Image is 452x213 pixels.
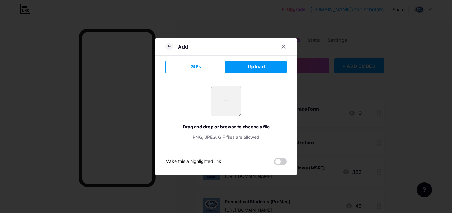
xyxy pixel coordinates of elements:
[165,158,221,165] div: Make this a highlighted link
[190,64,201,70] span: GIFs
[165,123,287,130] div: Drag and drop or browse to choose a file
[248,64,265,70] span: Upload
[165,61,226,73] button: GIFs
[165,134,287,140] div: PNG, JPEG, GIF files are allowed
[226,61,287,73] button: Upload
[178,43,188,50] div: Add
